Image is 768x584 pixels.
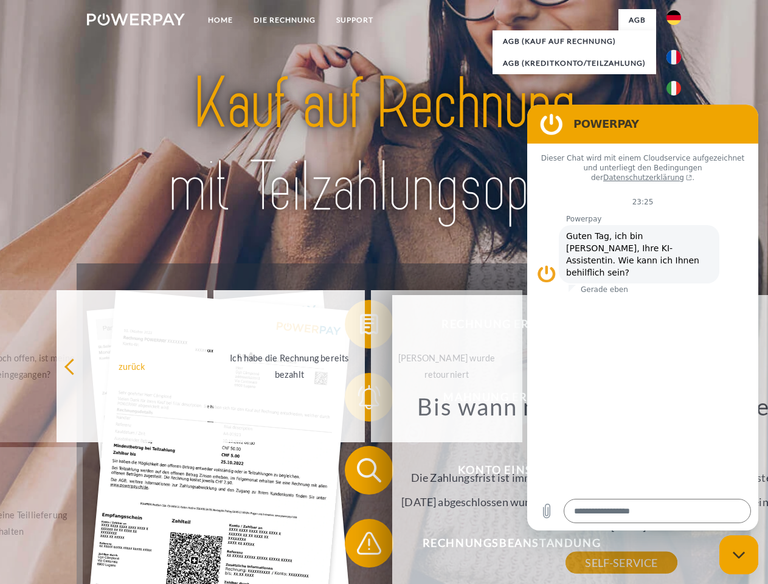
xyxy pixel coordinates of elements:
[345,446,661,495] button: Konto einsehen
[345,519,661,568] button: Rechnungsbeanstandung
[243,9,326,31] a: DIE RECHNUNG
[566,552,677,574] a: SELF-SERVICE
[116,58,652,233] img: title-powerpay_de.svg
[326,9,384,31] a: SUPPORT
[666,10,681,25] img: de
[354,528,384,558] img: qb_warning.svg
[719,535,758,574] iframe: Schaltfläche zum Öffnen des Messaging-Fensters; Konversation läuft
[87,13,185,26] img: logo-powerpay-white.svg
[618,9,656,31] a: agb
[527,105,758,530] iframe: Messaging-Fenster
[666,81,681,96] img: it
[64,358,201,374] div: zurück
[221,350,358,383] div: Ich habe die Rechnung bereits bezahlt
[493,30,656,52] a: AGB (Kauf auf Rechnung)
[354,455,384,485] img: qb_search.svg
[666,50,681,64] img: fr
[198,9,243,31] a: Home
[493,52,656,74] a: AGB (Kreditkonto/Teilzahlung)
